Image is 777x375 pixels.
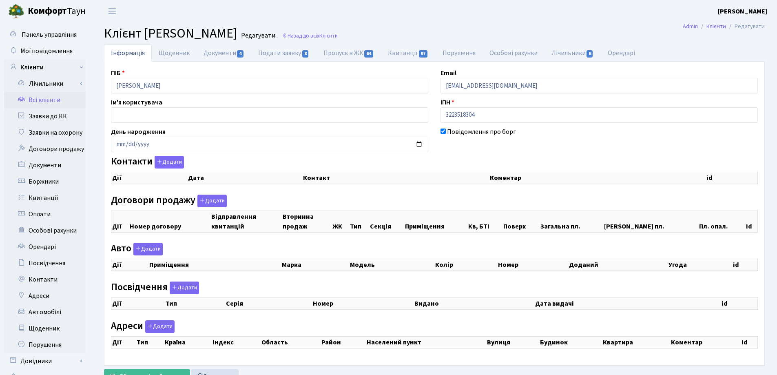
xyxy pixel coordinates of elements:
span: Таун [28,4,86,18]
span: Мої повідомлення [20,47,73,55]
th: Квартира [602,336,670,348]
th: Приміщення [148,259,281,271]
th: Дії [111,172,188,184]
th: Коментар [489,172,706,184]
a: Пропуск в ЖК [317,44,381,62]
a: Особові рахунки [483,44,545,62]
span: 4 [237,50,244,58]
small: Редагувати . [239,32,278,40]
a: Боржники [4,173,86,190]
th: id [706,172,758,184]
a: Контакти [4,271,86,288]
th: Дата [187,172,302,184]
a: Щоденник [152,44,197,62]
th: Секція [369,211,404,232]
a: Лічильники [9,75,86,92]
a: Квитанції [4,190,86,206]
th: Тип [349,211,369,232]
th: [PERSON_NAME] пл. [603,211,698,232]
th: Район [321,336,366,348]
img: logo.png [8,3,24,20]
span: Панель управління [22,30,77,39]
th: Дії [111,297,165,309]
button: Переключити навігацію [102,4,122,18]
th: Угода [668,259,732,271]
label: Посвідчення [111,282,199,294]
th: Дії [111,259,149,271]
th: Вулиця [486,336,539,348]
th: id [741,336,758,348]
label: ПІБ [111,68,125,78]
th: Видано [414,297,534,309]
label: Договори продажу [111,195,227,207]
th: Населений пункт [366,336,486,348]
th: Колір [434,259,497,271]
th: Номер [312,297,414,309]
th: Модель [349,259,434,271]
a: Адреси [4,288,86,304]
li: Редагувати [726,22,765,31]
a: Admin [683,22,698,31]
th: Номер [497,259,568,271]
th: Тип [136,336,164,348]
th: id [745,211,757,232]
a: Орендарі [4,239,86,255]
th: Кв, БТІ [467,211,503,232]
a: Додати [131,242,163,256]
button: Контакти [155,156,184,169]
a: Порушення [4,337,86,353]
th: Будинок [539,336,602,348]
label: Повідомлення про борг [447,127,516,137]
a: Квитанції [381,44,435,62]
a: Додати [153,155,184,169]
a: Автомобілі [4,304,86,320]
th: Серія [225,297,312,309]
th: Пл. опал. [698,211,745,232]
b: Комфорт [28,4,67,18]
a: Лічильники [545,44,601,62]
a: Додати [143,319,175,333]
a: Додати [195,193,227,207]
button: Авто [133,243,163,255]
a: Довідники [4,353,86,369]
a: Особові рахунки [4,222,86,239]
label: Email [441,68,456,78]
a: Щоденник [4,320,86,337]
th: Дії [111,211,129,232]
a: Порушення [436,44,483,62]
a: Оплати [4,206,86,222]
span: 64 [364,50,373,58]
th: id [732,259,758,271]
a: [PERSON_NAME] [718,7,767,16]
span: 8 [302,50,309,58]
span: Клієнти [319,32,338,40]
th: Область [261,336,321,348]
th: Контакт [302,172,489,184]
th: Дата видачі [534,297,721,309]
th: Поверх [503,211,540,232]
th: Відправлення квитанцій [210,211,282,232]
a: Подати заявку [251,44,316,62]
a: Клієнти [706,22,726,31]
a: Посвідчення [4,255,86,271]
th: Дії [111,336,136,348]
a: Назад до всіхКлієнти [282,32,338,40]
th: ЖК [332,211,349,232]
th: Номер договору [129,211,210,232]
th: Країна [164,336,212,348]
button: Договори продажу [197,195,227,207]
label: ІПН [441,98,454,107]
th: Приміщення [404,211,467,232]
a: Інформація [104,44,152,62]
a: Документи [4,157,86,173]
a: Клієнти [4,59,86,75]
span: Клієнт [PERSON_NAME] [104,24,237,43]
label: День народження [111,127,166,137]
a: Орендарі [601,44,642,62]
nav: breadcrumb [671,18,777,35]
a: Панель управління [4,27,86,43]
a: Всі клієнти [4,92,86,108]
th: id [721,297,757,309]
th: Марка [281,259,349,271]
